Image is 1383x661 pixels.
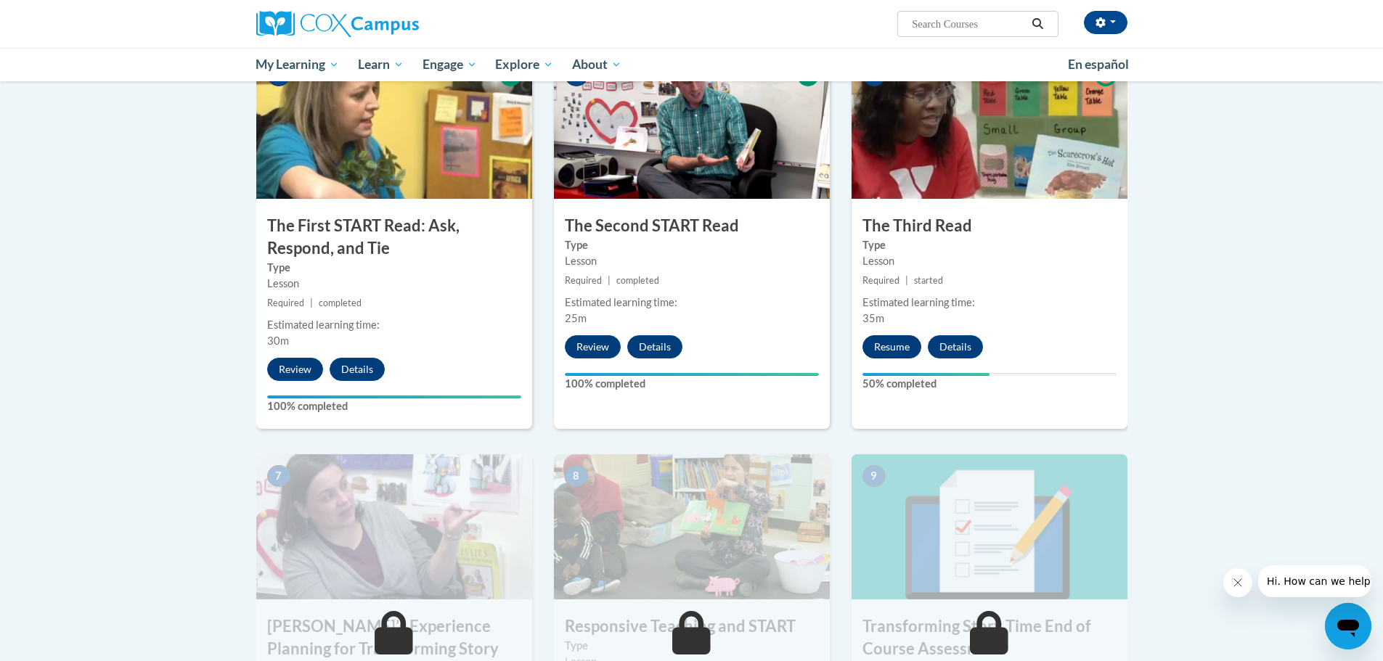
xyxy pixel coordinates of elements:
[862,376,1117,392] label: 50% completed
[256,56,339,73] span: My Learning
[247,48,349,81] a: My Learning
[1058,49,1138,80] a: En español
[554,454,830,599] img: Course Image
[1223,568,1252,597] iframe: Close message
[563,48,631,81] a: About
[319,297,362,308] span: completed
[310,297,313,308] span: |
[852,615,1127,660] h3: Transforming Story Time End of Course Assessment
[608,275,611,286] span: |
[267,395,521,398] div: Your progress
[565,638,819,654] label: Type
[1027,15,1048,33] button: Search
[486,48,563,81] a: Explore
[565,376,819,392] label: 100% completed
[862,253,1117,269] div: Lesson
[616,275,659,286] span: completed
[627,335,682,358] button: Details
[565,465,588,487] span: 8
[554,615,830,638] h3: Responsive Teaching and START
[928,335,983,358] button: Details
[256,215,532,260] h3: The First START Read: Ask, Respond, and Tie
[1084,11,1127,34] button: Account Settings
[1258,565,1371,597] iframe: Message from company
[565,237,819,253] label: Type
[565,295,819,311] div: Estimated learning time:
[862,275,899,286] span: Required
[910,15,1027,33] input: Search Courses
[256,54,532,199] img: Course Image
[234,48,1149,81] div: Main menu
[862,465,886,487] span: 9
[852,454,1127,599] img: Course Image
[554,215,830,237] h3: The Second START Read
[358,56,404,73] span: Learn
[495,56,553,73] span: Explore
[267,297,304,308] span: Required
[565,335,621,358] button: Review
[852,54,1127,199] img: Course Image
[267,398,521,414] label: 100% completed
[554,54,830,199] img: Course Image
[565,253,819,269] div: Lesson
[1325,603,1371,649] iframe: Button to launch messaging window
[905,275,908,286] span: |
[572,56,621,73] span: About
[862,335,921,358] button: Resume
[267,276,521,292] div: Lesson
[267,317,521,333] div: Estimated learning time:
[267,465,290,487] span: 7
[914,275,943,286] span: started
[256,11,419,37] img: Cox Campus
[565,373,819,376] div: Your progress
[413,48,486,81] a: Engage
[862,373,990,376] div: Your progress
[267,260,521,276] label: Type
[330,358,385,381] button: Details
[267,334,289,347] span: 30m
[256,11,532,37] a: Cox Campus
[267,358,323,381] button: Review
[565,312,587,324] span: 25m
[423,56,477,73] span: Engage
[9,10,118,22] span: Hi. How can we help?
[862,237,1117,253] label: Type
[565,275,602,286] span: Required
[1068,57,1129,72] span: En español
[256,454,532,599] img: Course Image
[862,312,884,324] span: 35m
[348,48,413,81] a: Learn
[852,215,1127,237] h3: The Third Read
[862,295,1117,311] div: Estimated learning time:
